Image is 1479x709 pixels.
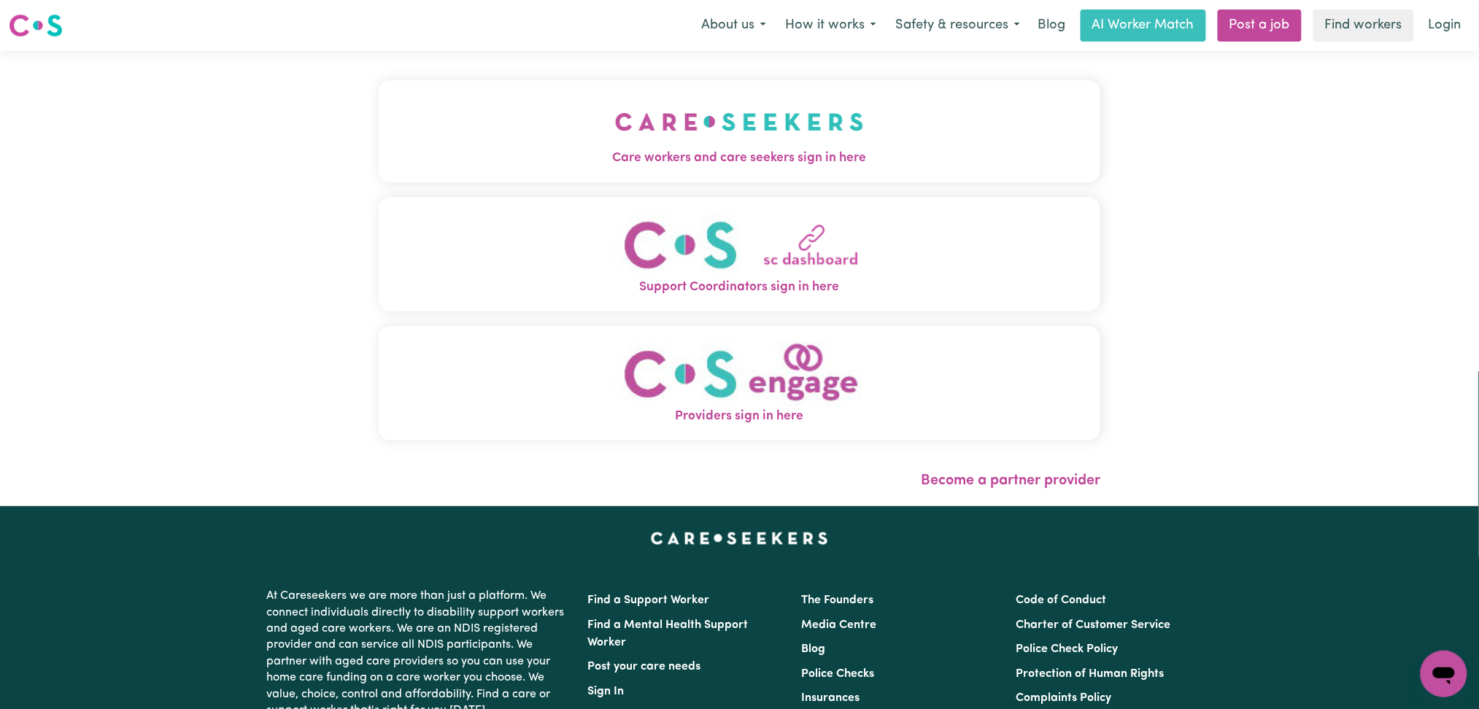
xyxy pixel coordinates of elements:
a: Blog [1030,9,1075,42]
span: Care workers and care seekers sign in here [379,149,1101,168]
a: AI Worker Match [1081,9,1206,42]
button: Care workers and care seekers sign in here [379,80,1101,182]
a: Careseekers home page [651,532,828,544]
a: Sign In [588,686,625,697]
a: Media Centre [802,619,877,631]
a: Find a Support Worker [588,594,710,606]
a: Blog [802,643,826,655]
a: Become a partner provider [921,473,1100,488]
a: Code of Conduct [1016,594,1106,606]
a: Find workers [1313,9,1414,42]
button: Safety & resources [886,10,1030,41]
a: Find a Mental Health Support Worker [588,619,749,648]
a: The Founders [802,594,874,606]
a: Complaints Policy [1016,692,1111,704]
a: Post a job [1218,9,1302,42]
a: Login [1420,9,1470,42]
a: Police Checks [802,668,875,680]
a: Charter of Customer Service [1016,619,1170,631]
img: Careseekers logo [9,12,63,39]
button: Support Coordinators sign in here [379,197,1101,311]
a: Protection of Human Rights [1016,668,1164,680]
span: Providers sign in here [379,407,1101,426]
button: About us [692,10,776,41]
a: Insurances [802,692,860,704]
button: Providers sign in here [379,326,1101,441]
a: Careseekers logo [9,9,63,42]
button: How it works [776,10,886,41]
a: Police Check Policy [1016,643,1118,655]
a: Post your care needs [588,661,701,673]
span: Support Coordinators sign in here [379,278,1101,297]
iframe: Button to launch messaging window [1421,651,1467,697]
